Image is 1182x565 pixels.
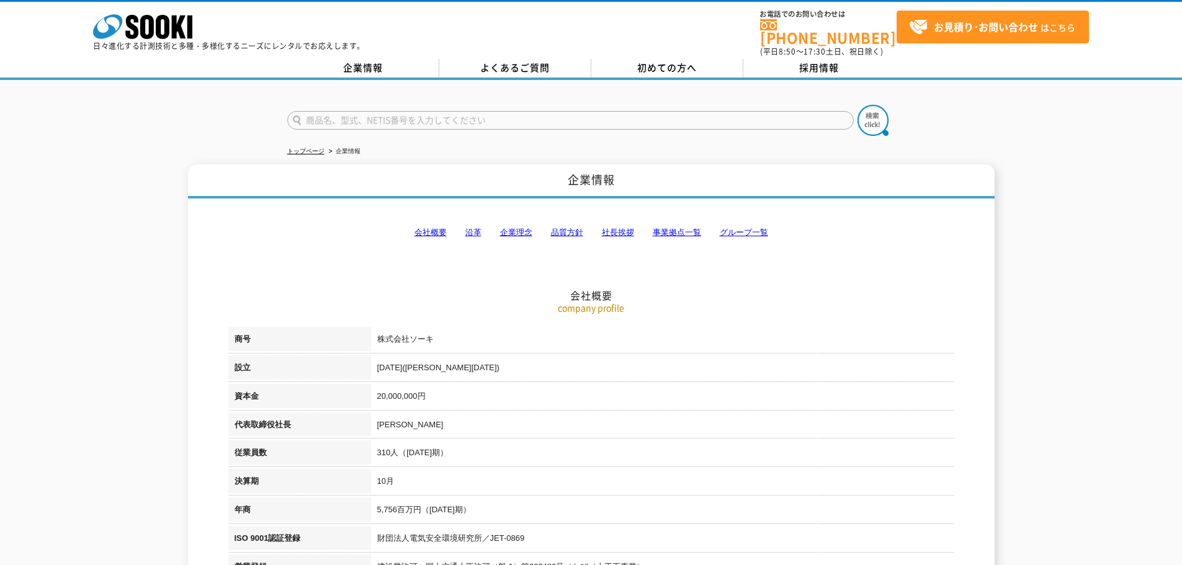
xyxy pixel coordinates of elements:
a: 企業情報 [287,59,439,78]
a: 品質方針 [551,228,583,237]
th: 従業員数 [228,440,371,469]
li: 企業情報 [326,145,360,158]
p: company profile [228,301,954,314]
a: 初めての方へ [591,59,743,78]
span: 8:50 [779,46,796,57]
td: 310人（[DATE]期） [371,440,954,469]
a: 企業理念 [500,228,532,237]
a: トップページ [287,148,325,154]
th: 設立 [228,355,371,384]
a: 会社概要 [414,228,447,237]
td: 20,000,000円 [371,384,954,412]
th: 資本金 [228,384,371,412]
h1: 企業情報 [188,164,995,198]
a: 採用情報 [743,59,895,78]
img: btn_search.png [857,105,889,136]
td: [DATE]([PERSON_NAME][DATE]) [371,355,954,384]
a: 沿革 [465,228,481,237]
td: 5,756百万円（[DATE]期） [371,497,954,526]
span: 初めての方へ [637,61,697,74]
td: 10月 [371,469,954,497]
td: 株式会社ソーキ [371,327,954,355]
a: 事業拠点一覧 [653,228,701,237]
th: 商号 [228,327,371,355]
th: 代表取締役社長 [228,412,371,441]
a: 社長挨拶 [602,228,634,237]
strong: お見積り･お問い合わせ [934,19,1038,34]
span: (平日 ～ 土日、祝日除く) [760,46,883,57]
span: 17:30 [804,46,826,57]
span: お電話でのお問い合わせは [760,11,897,18]
span: はこちら [909,18,1075,37]
a: [PHONE_NUMBER] [760,19,897,45]
a: グループ一覧 [720,228,768,237]
td: 財団法人電気安全環境研究所／JET-0869 [371,526,954,554]
a: よくあるご質問 [439,59,591,78]
td: [PERSON_NAME] [371,412,954,441]
h2: 会社概要 [228,165,954,302]
a: お見積り･お問い合わせはこちら [897,11,1089,43]
th: 決算期 [228,469,371,497]
input: 商品名、型式、NETIS番号を入力してください [287,111,854,130]
th: 年商 [228,497,371,526]
p: 日々進化する計測技術と多種・多様化するニーズにレンタルでお応えします。 [93,42,365,50]
th: ISO 9001認証登録 [228,526,371,554]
